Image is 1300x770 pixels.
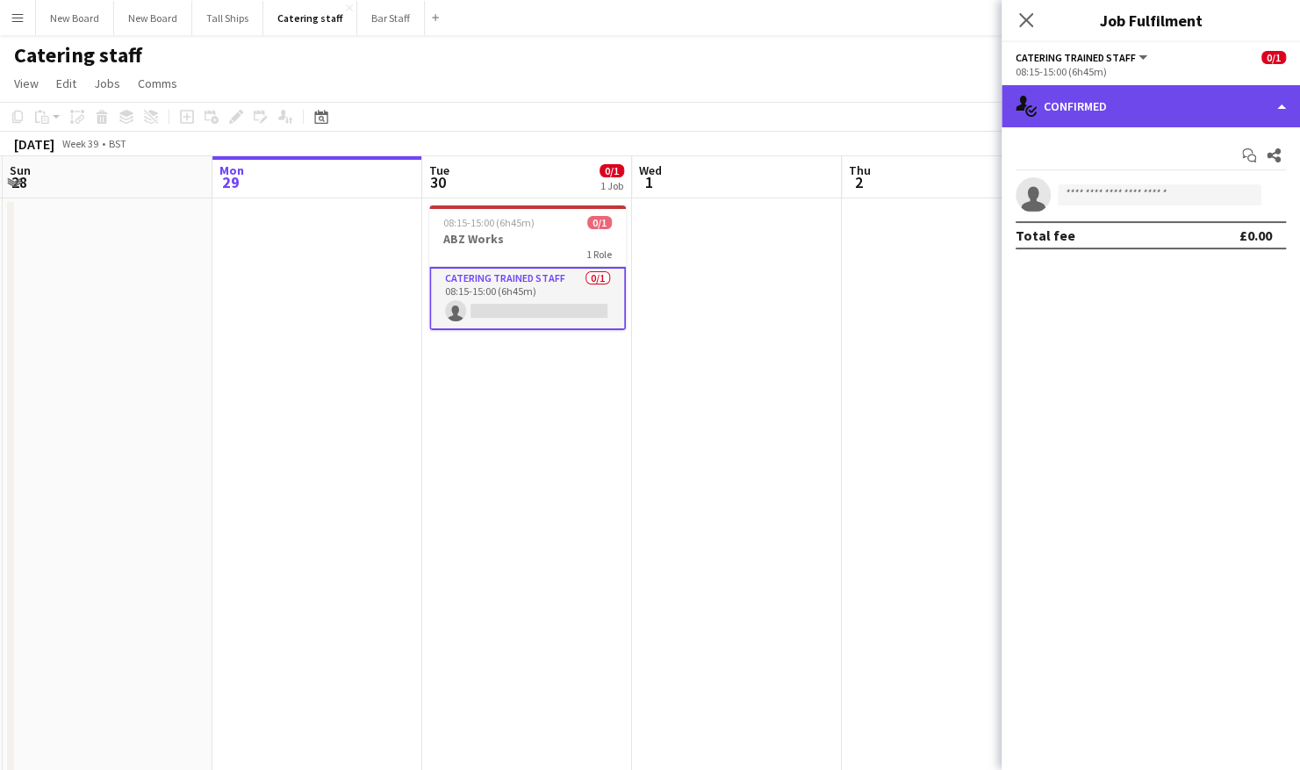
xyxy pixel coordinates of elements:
span: Thu [849,162,871,178]
div: Confirmed [1002,85,1300,127]
button: Catering trained staff [1016,51,1150,64]
span: 1 [636,172,662,192]
span: 0/1 [600,164,624,177]
app-card-role: Catering trained staff0/108:15-15:00 (6h45m) [429,267,626,330]
div: 08:15-15:00 (6h45m) [1016,65,1286,78]
div: Total fee [1016,227,1075,244]
span: Mon [219,162,244,178]
span: 08:15-15:00 (6h45m) [443,216,535,229]
button: New Board [36,1,114,35]
h3: Job Fulfilment [1002,9,1300,32]
span: 2 [846,172,871,192]
span: 1 Role [586,248,612,261]
span: Jobs [94,76,120,91]
div: £0.00 [1239,227,1272,244]
span: 30 [427,172,449,192]
span: Wed [639,162,662,178]
span: 29 [217,172,244,192]
span: Tue [429,162,449,178]
a: View [7,72,46,95]
h3: ABZ Works [429,231,626,247]
a: Comms [131,72,184,95]
div: BST [109,137,126,150]
button: Catering staff [263,1,357,35]
span: Sun [10,162,31,178]
a: Jobs [87,72,127,95]
div: 1 Job [600,179,623,192]
div: [DATE] [14,135,54,153]
button: Tall Ships [192,1,263,35]
h1: Catering staff [14,42,142,68]
button: Bar Staff [357,1,425,35]
a: Edit [49,72,83,95]
span: Edit [56,76,76,91]
span: Comms [138,76,177,91]
span: Catering trained staff [1016,51,1136,64]
app-job-card: 08:15-15:00 (6h45m)0/1ABZ Works1 RoleCatering trained staff0/108:15-15:00 (6h45m) [429,205,626,330]
span: 0/1 [1261,51,1286,64]
span: Week 39 [58,137,102,150]
span: 0/1 [587,216,612,229]
span: View [14,76,39,91]
button: New Board [114,1,192,35]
